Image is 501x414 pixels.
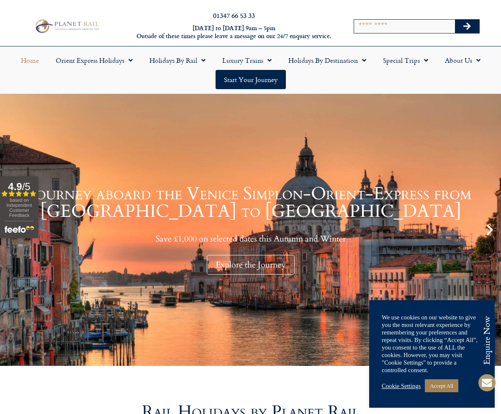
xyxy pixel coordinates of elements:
[483,223,497,237] div: Next slide
[437,51,489,70] a: About Us
[141,51,214,70] a: Holidays by Rail
[136,24,332,40] h6: [DATE] to [DATE] 9am – 5pm Outside of these times please leave a message on our 24/7 enquiry serv...
[280,51,375,70] a: Holidays by Destination
[13,51,47,70] a: Home
[375,51,437,70] a: Special Trips
[21,234,480,244] p: Save £1,000 on selected dates this Autumn and Winter
[207,255,295,275] div: Explore the Journey
[455,20,479,33] button: Search
[33,18,101,35] img: Planet Rail Train Holidays Logo
[214,51,280,70] a: Luxury Trains
[382,382,421,390] a: Cookie Settings
[425,379,458,392] a: Accept All
[213,10,255,20] a: 01347 66 53 33
[21,185,480,220] h1: Journey aboard the Venice Simplon-Orient-Express from [GEOGRAPHIC_DATA] to [GEOGRAPHIC_DATA]
[4,51,497,89] nav: Menu
[382,314,482,374] div: We use cookies on our website to give you the most relevant experience by remembering your prefer...
[47,51,141,70] a: Orient Express Holidays
[216,70,286,89] a: Start your Journey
